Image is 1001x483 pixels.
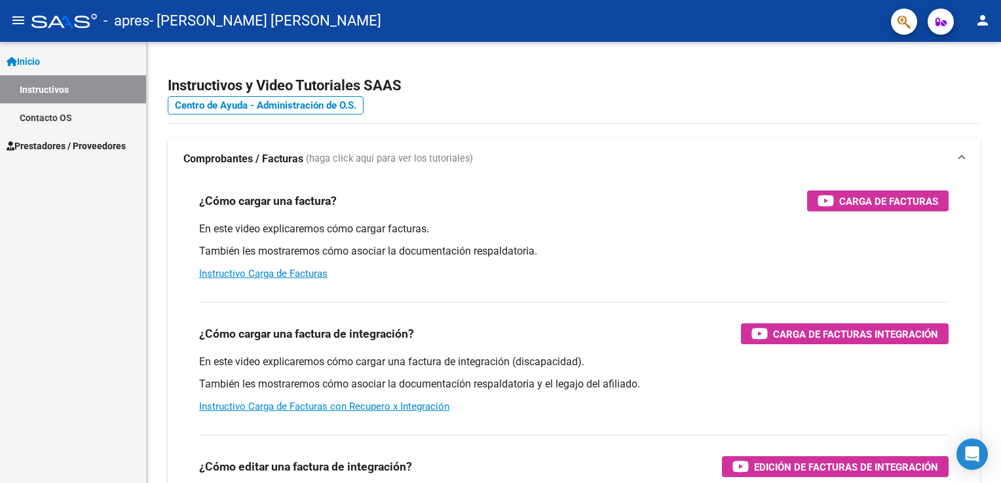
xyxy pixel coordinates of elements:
[168,138,980,180] mat-expansion-panel-header: Comprobantes / Facturas (haga click aquí para ver los tutoriales)
[754,459,938,475] span: Edición de Facturas de integración
[199,244,949,259] p: También les mostraremos cómo asociar la documentación respaldatoria.
[975,12,991,28] mat-icon: person
[199,268,328,279] a: Instructivo Carga de Facturas
[104,7,149,35] span: - apres
[807,190,949,211] button: Carga de Facturas
[183,152,303,166] strong: Comprobantes / Facturas
[7,54,40,69] span: Inicio
[199,355,949,369] p: En este video explicaremos cómo cargar una factura de integración (discapacidad).
[741,323,949,344] button: Carga de Facturas Integración
[168,73,980,98] h2: Instructivos y Video Tutoriales SAAS
[199,401,449,412] a: Instructivo Carga de Facturas con Recupero x Integración
[7,139,126,153] span: Prestadores / Proveedores
[839,193,938,209] span: Carga de Facturas
[199,192,337,210] h3: ¿Cómo cargar una factura?
[168,96,364,115] a: Centro de Ayuda - Administración de O.S.
[956,438,988,470] div: Open Intercom Messenger
[306,152,473,166] span: (haga click aquí para ver los tutoriales)
[773,326,938,342] span: Carga de Facturas Integración
[722,456,949,477] button: Edición de Facturas de integración
[199,457,412,476] h3: ¿Cómo editar una factura de integración?
[199,325,414,343] h3: ¿Cómo cargar una factura de integración?
[149,7,381,35] span: - [PERSON_NAME] [PERSON_NAME]
[199,222,949,236] p: En este video explicaremos cómo cargar facturas.
[199,377,949,391] p: También les mostraremos cómo asociar la documentación respaldatoria y el legajo del afiliado.
[10,12,26,28] mat-icon: menu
